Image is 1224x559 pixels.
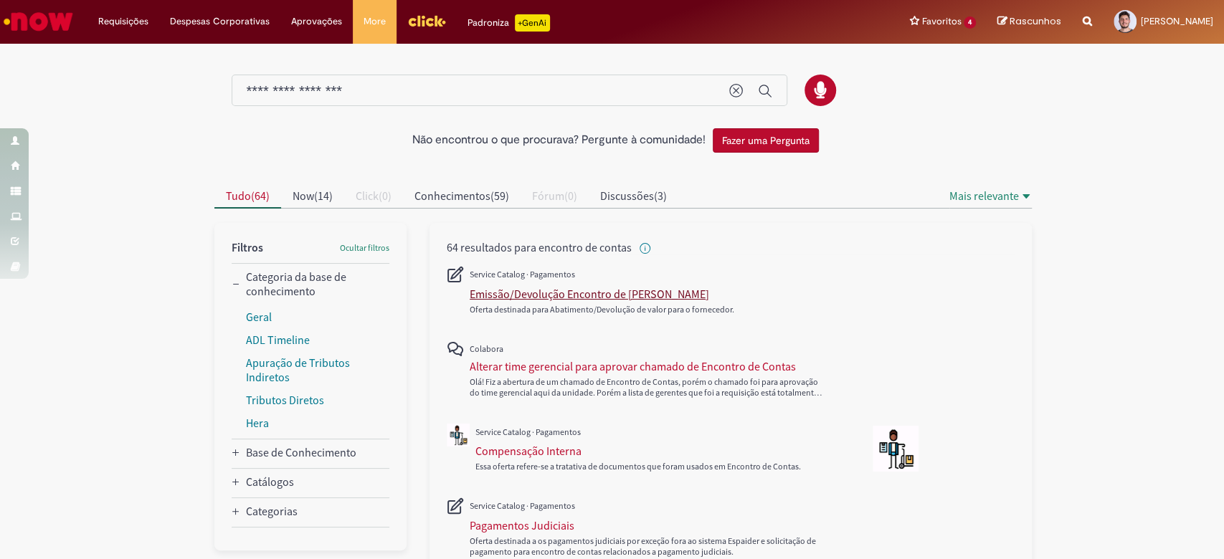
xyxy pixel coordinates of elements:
img: ServiceNow [1,7,75,36]
span: [PERSON_NAME] [1141,15,1213,27]
a: Rascunhos [997,15,1061,29]
h2: Não encontrou o que procurava? Pergunte à comunidade! [412,134,706,147]
p: +GenAi [515,14,550,32]
span: Favoritos [921,14,961,29]
span: 4 [964,16,976,29]
span: Despesas Corporativas [170,14,270,29]
img: click_logo_yellow_360x200.png [407,10,446,32]
button: Fazer uma Pergunta [713,128,819,153]
span: Rascunhos [1010,14,1061,28]
span: Aprovações [291,14,342,29]
div: Padroniza [468,14,550,32]
span: More [364,14,386,29]
span: Requisições [98,14,148,29]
